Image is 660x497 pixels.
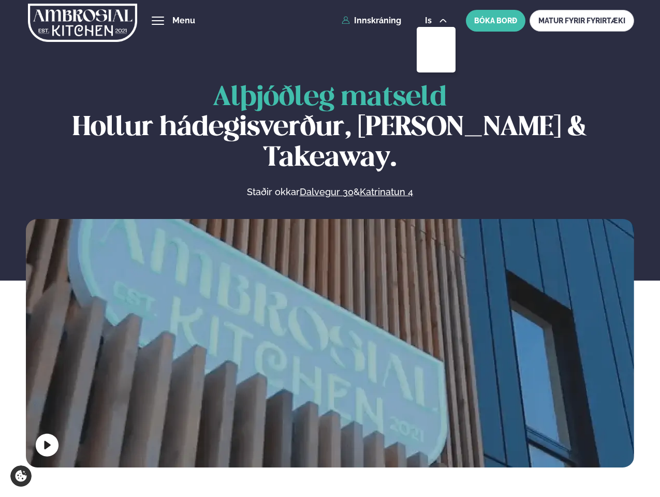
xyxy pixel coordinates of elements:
h1: Hollur hádegisverður, [PERSON_NAME] & Takeaway. [26,83,634,173]
button: is [417,17,456,25]
p: Staðir okkar & [134,186,525,198]
span: Alþjóðleg matseld [213,85,447,111]
a: Katrinatun 4 [360,186,413,198]
button: BÓKA BORÐ [466,10,525,32]
a: Cookie settings [10,465,32,487]
a: Dalvegur 30 [300,186,354,198]
a: Innskráning [342,16,401,25]
span: is [425,17,435,25]
a: MATUR FYRIR FYRIRTÆKI [530,10,634,32]
img: logo [28,2,137,44]
button: hamburger [152,14,164,27]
